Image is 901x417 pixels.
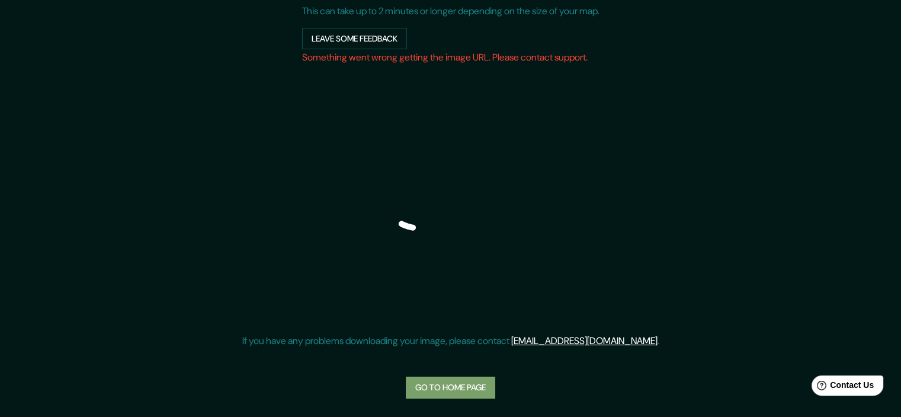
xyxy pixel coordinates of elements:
img: world loading [302,66,539,303]
button: Leave some feedback [302,28,407,50]
h6: Something went wrong getting the image URL. Please contact support. [302,49,599,66]
p: This can take up to 2 minutes or longer depending on the size of your map. [302,4,599,18]
a: [EMAIL_ADDRESS][DOMAIN_NAME] [511,335,658,347]
iframe: Help widget launcher [796,371,888,404]
a: Go to home page [406,377,495,399]
p: If you have any problems downloading your image, please contact . [242,334,659,348]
